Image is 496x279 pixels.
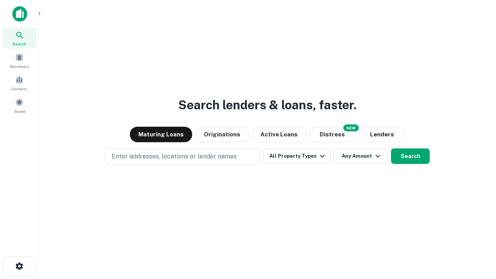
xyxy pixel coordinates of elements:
[195,127,249,142] button: Originations
[359,127,405,142] button: Lenders
[2,95,36,116] a: Saved
[105,148,260,165] button: Enter addresses, locations or lender names
[112,152,237,161] p: Enter addresses, locations or lender names
[14,108,25,114] span: Saved
[130,127,192,142] button: Maturing Loans
[12,6,27,22] img: capitalize-icon.png
[252,127,306,142] button: Active Loans
[10,63,29,69] span: Borrowers
[343,124,359,131] div: NEW
[457,217,496,254] iframe: Chat Widget
[2,50,36,71] a: Borrowers
[309,127,356,142] button: Search distressed loans with lien and other non-mortgage details.
[391,148,430,164] button: Search
[263,148,331,164] button: All Property Types
[2,28,36,48] a: Search
[178,96,356,114] h3: Search lenders & loans, faster.
[12,86,27,92] span: Contacts
[12,41,26,47] span: Search
[2,72,36,93] a: Contacts
[334,148,388,164] button: Any Amount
